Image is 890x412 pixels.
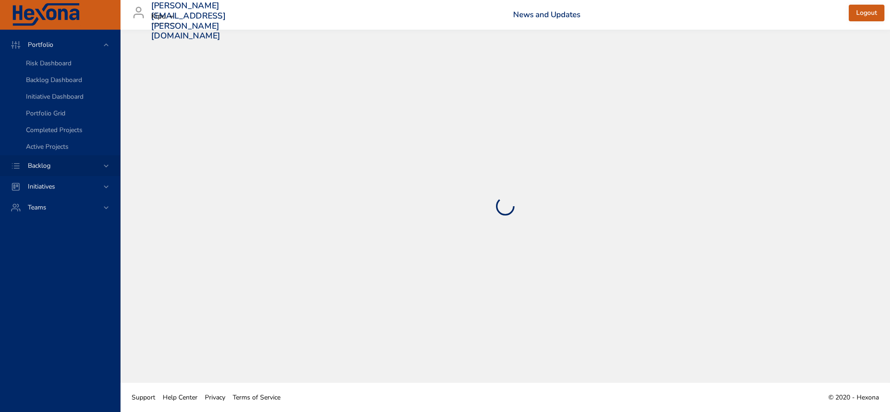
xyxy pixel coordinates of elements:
[159,387,201,408] a: Help Center
[20,182,63,191] span: Initiatives
[20,40,61,49] span: Portfolio
[163,393,197,402] span: Help Center
[151,9,177,24] div: Kipu
[26,76,82,84] span: Backlog Dashboard
[26,109,65,118] span: Portfolio Grid
[26,142,69,151] span: Active Projects
[229,387,284,408] a: Terms of Service
[205,393,225,402] span: Privacy
[151,1,226,41] h3: [PERSON_NAME][EMAIL_ADDRESS][PERSON_NAME][DOMAIN_NAME]
[20,203,54,212] span: Teams
[513,9,580,20] a: News and Updates
[828,393,879,402] span: © 2020 - Hexona
[128,387,159,408] a: Support
[26,59,71,68] span: Risk Dashboard
[132,393,155,402] span: Support
[201,387,229,408] a: Privacy
[20,161,58,170] span: Backlog
[856,7,877,19] span: Logout
[26,92,83,101] span: Initiative Dashboard
[11,3,81,26] img: Hexona
[233,393,280,402] span: Terms of Service
[26,126,83,134] span: Completed Projects
[849,5,884,22] button: Logout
